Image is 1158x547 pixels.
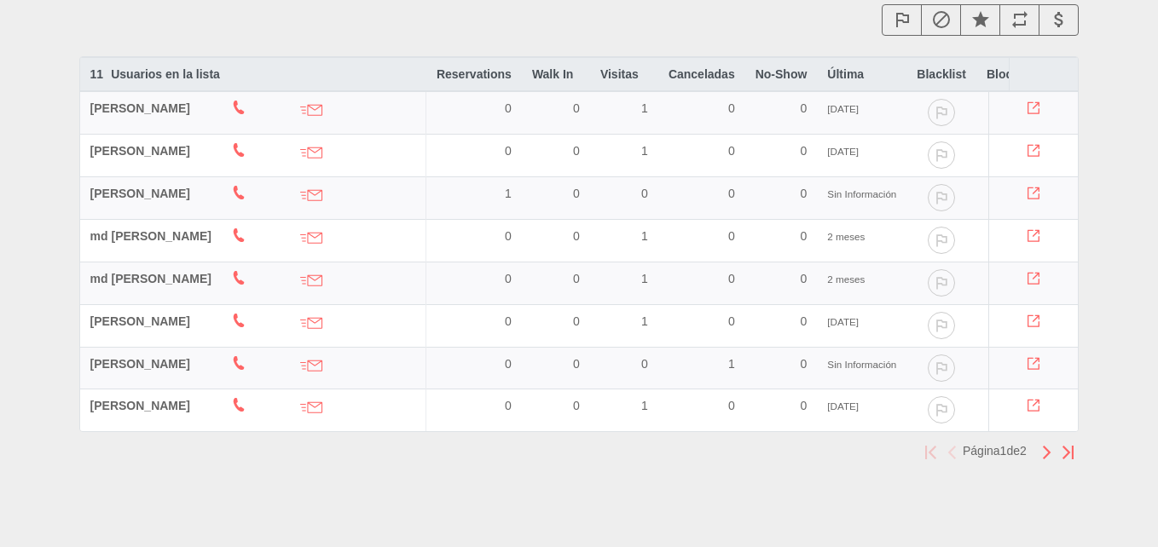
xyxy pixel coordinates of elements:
span: 0 [505,314,512,328]
span: 0 [505,101,512,115]
span: 0 [801,187,808,200]
i: outlined_flag [928,396,955,423]
th: Bloqueado [976,57,1058,91]
i: repeat [1010,9,1030,30]
span: 0 [728,399,735,412]
span: 0 [573,357,580,371]
span: 0 [505,229,512,243]
i: star [970,9,991,30]
span: 1 [641,229,648,243]
span: [DATE] [827,316,859,327]
span: md [PERSON_NAME] [90,229,211,243]
span: 0 [728,314,735,328]
span: [DATE] [827,146,859,157]
span: [DATE] [827,400,859,412]
span: 0 [573,101,580,115]
span: 0 [801,101,808,115]
span: 0 [801,144,808,158]
span: md [PERSON_NAME] [90,272,211,285]
span: 0 [573,399,580,412]
span: 2 [1020,444,1027,458]
span: 0 [801,229,808,243]
i: attach_money [1049,9,1069,30]
i: outlined_flag [928,141,955,169]
span: 0 [505,399,512,412]
span: 0 [641,357,648,371]
i: outlined_flag [928,184,955,211]
img: last.png [1062,446,1074,459]
span: 1 [641,272,648,285]
span: [PERSON_NAME] [90,144,190,158]
span: 0 [728,229,735,243]
span: 0 [573,144,580,158]
th: Visitas [590,57,658,91]
span: Sin Información [827,359,896,370]
span: 1 [728,357,735,371]
span: 0 [801,357,808,371]
span: [PERSON_NAME] [90,314,190,328]
pagination-template: Página de [920,444,1079,458]
i: outlined_flag [928,99,955,126]
span: 0 [573,272,580,285]
i: outlined_flag [892,9,912,30]
span: 0 [641,187,648,200]
span: 0 [573,314,580,328]
span: 2 meses [827,273,865,285]
span: 1 [641,399,648,412]
span: Sin Información [827,188,896,199]
span: 0 [728,144,735,158]
img: prev.png [947,446,958,459]
span: 2 meses [827,231,865,242]
th: Reservations [426,57,522,91]
span: [DATE] [827,103,859,114]
i: block [931,9,952,30]
b: 11 [90,67,104,81]
span: 1 [1000,444,1007,458]
span: 0 [801,399,808,412]
img: first.png [925,446,936,459]
span: 0 [505,144,512,158]
span: 1 [641,101,648,115]
span: [PERSON_NAME] [90,357,190,371]
th: Última [817,57,906,91]
th: Blacklist [906,57,976,91]
span: 0 [801,272,808,285]
i: outlined_flag [928,354,955,382]
span: 0 [573,229,580,243]
i: outlined_flag [928,312,955,339]
span: 0 [801,314,808,328]
span: 1 [641,314,648,328]
span: [PERSON_NAME] [90,187,190,200]
img: next.png [1041,446,1052,459]
span: Usuarios en la lista [111,67,220,81]
i: outlined_flag [928,227,955,254]
span: 1 [641,144,648,158]
span: 0 [728,272,735,285]
span: [PERSON_NAME] [90,399,190,412]
th: Canceladas [658,57,745,91]
i: outlined_flag [928,269,955,297]
span: 1 [505,187,512,200]
span: 0 [728,101,735,115]
span: 0 [573,187,580,200]
th: Walk In [522,57,590,91]
span: 0 [505,272,512,285]
span: [PERSON_NAME] [90,101,190,115]
span: 0 [728,187,735,200]
th: No-Show [745,57,818,91]
span: 0 [505,357,512,371]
